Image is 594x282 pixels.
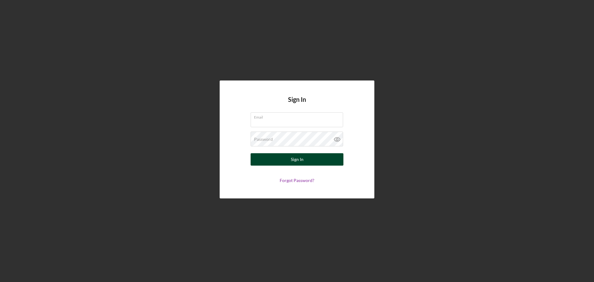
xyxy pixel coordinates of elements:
[288,96,306,112] h4: Sign In
[254,113,343,119] label: Email
[254,137,273,142] label: Password
[291,153,303,166] div: Sign In
[280,178,314,183] a: Forgot Password?
[251,153,343,166] button: Sign In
